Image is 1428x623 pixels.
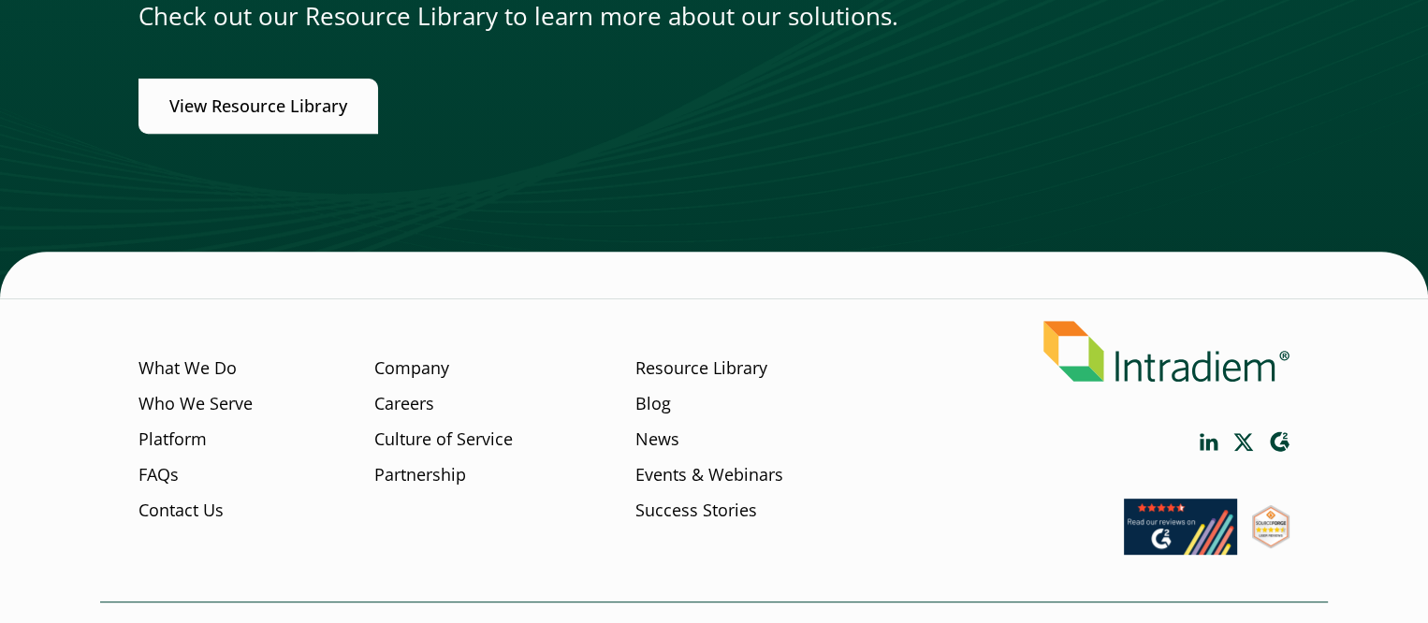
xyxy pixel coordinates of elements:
[138,356,237,381] a: What We Do
[138,499,224,523] a: Contact Us
[138,79,378,134] a: View Resource Library
[374,427,513,452] a: Culture of Service
[635,499,757,523] a: Success Stories
[138,463,179,487] a: FAQs
[635,392,671,416] a: Blog
[1252,530,1290,553] a: Link opens in a new window
[635,356,767,381] a: Resource Library
[374,356,449,381] a: Company
[1252,505,1290,548] img: SourceForge User Reviews
[138,392,253,416] a: Who We Serve
[1124,499,1237,555] img: Read our reviews on G2
[138,427,207,452] a: Platform
[374,463,466,487] a: Partnership
[1269,431,1290,453] a: Link opens in a new window
[1124,537,1237,559] a: Link opens in a new window
[374,392,434,416] a: Careers
[635,427,679,452] a: News
[1200,433,1218,451] a: Link opens in a new window
[635,463,783,487] a: Events & Webinars
[1233,433,1254,451] a: Link opens in a new window
[1043,321,1290,382] img: Intradiem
